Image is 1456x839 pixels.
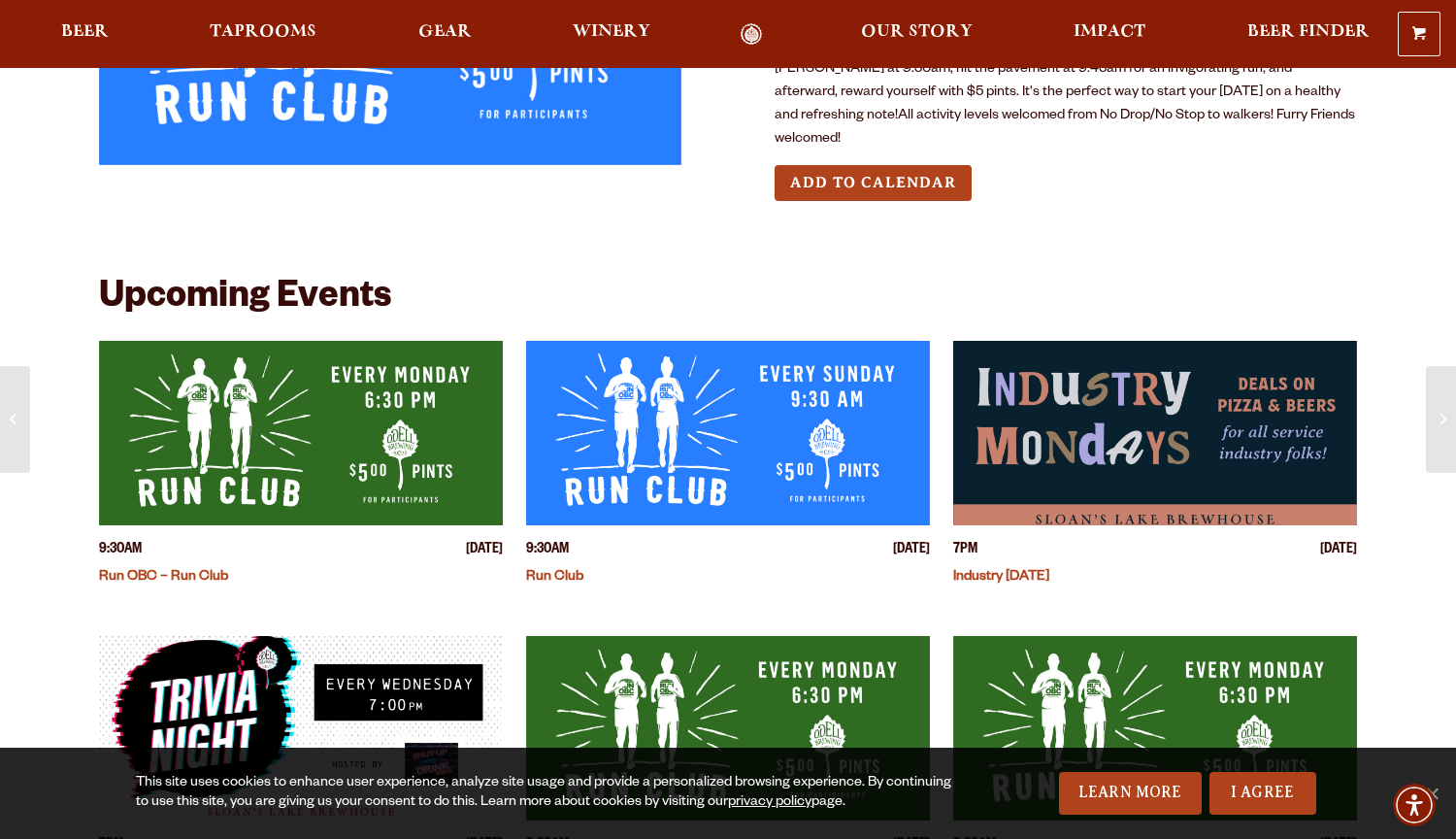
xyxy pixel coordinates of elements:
div: Accessibility Menu [1393,784,1436,826]
div: This site uses cookies to enhance user experience, analyze site usage and provide a personalized ... [136,774,951,813]
a: Gear [406,23,484,46]
a: Impact [1061,23,1158,46]
span: [DATE] [893,541,930,561]
a: Industry [DATE] [953,570,1049,586]
a: Our Story [848,23,985,46]
span: [DATE] [1320,541,1357,561]
a: View event details [953,341,1357,525]
span: Our Story [861,24,973,40]
span: Beer [61,24,109,40]
a: Beer Finder [1235,23,1382,46]
a: Beer [49,23,121,46]
span: 7PM [953,541,977,561]
a: View event details [99,636,503,821]
span: Winery [573,24,650,40]
a: privacy policy [728,795,811,811]
span: Impact [1074,24,1145,40]
span: Gear [418,24,472,40]
h2: Upcoming Events [99,279,391,321]
a: Run OBC – Run Club [99,570,228,586]
span: [DATE] [466,541,503,561]
a: I Agree [1209,772,1316,815]
a: View event details [526,636,930,821]
a: View event details [953,636,1357,821]
span: 9:30AM [99,541,142,561]
a: Run Club [526,570,583,586]
a: Taprooms [197,23,329,46]
span: 9:30AM [526,541,569,561]
a: Winery [560,23,663,46]
a: Learn More [1059,772,1202,815]
a: View event details [99,341,503,525]
span: Beer Finder [1247,24,1370,40]
p: Lace up your running shoes and join us for Run Club every [DATE]! Gather in front of [PERSON_NAME... [775,35,1357,151]
span: Taprooms [210,24,316,40]
button: Add to Calendar [775,165,972,201]
a: Odell Home [715,23,788,46]
a: View event details [526,341,930,525]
